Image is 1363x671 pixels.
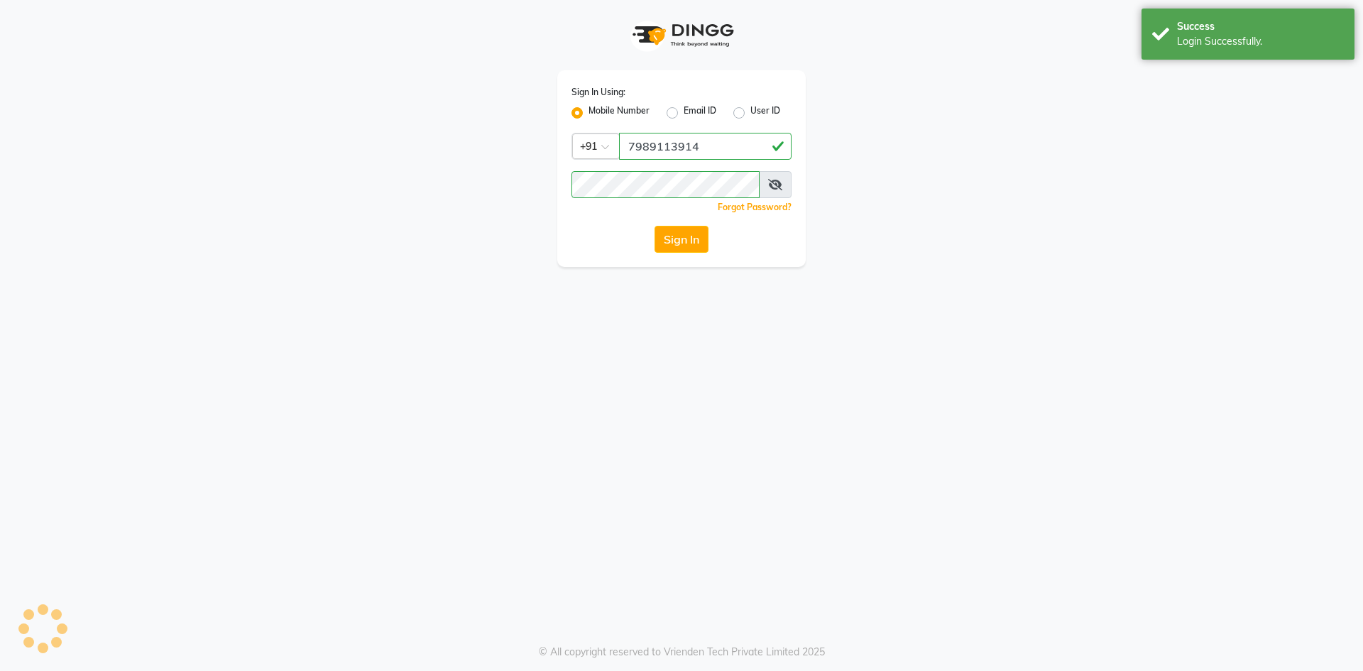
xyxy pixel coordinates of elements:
label: User ID [750,104,780,121]
label: Mobile Number [589,104,650,121]
input: Username [619,133,792,160]
a: Forgot Password? [718,202,792,212]
div: Success [1177,19,1344,34]
input: Username [571,171,760,198]
div: Login Successfully. [1177,34,1344,49]
label: Email ID [684,104,716,121]
label: Sign In Using: [571,86,625,99]
button: Sign In [655,226,708,253]
img: logo1.svg [625,14,738,56]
